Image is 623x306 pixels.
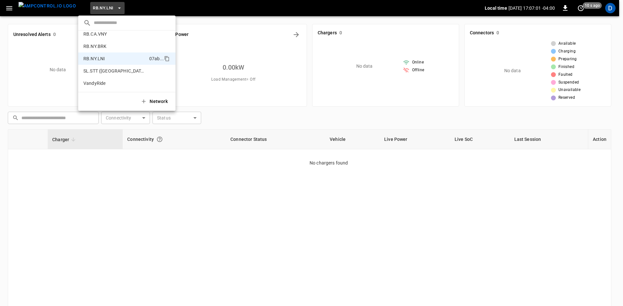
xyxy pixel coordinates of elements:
p: SL.STT ([GEOGRAPHIC_DATA]) [83,68,147,74]
div: copy [164,55,171,62]
p: RB.CA.VNY [83,31,147,37]
p: VandyRide [83,80,147,86]
p: RB.NY.LNI [83,55,147,62]
button: Network [137,95,173,108]
p: RB.NY.BRK [83,43,147,50]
